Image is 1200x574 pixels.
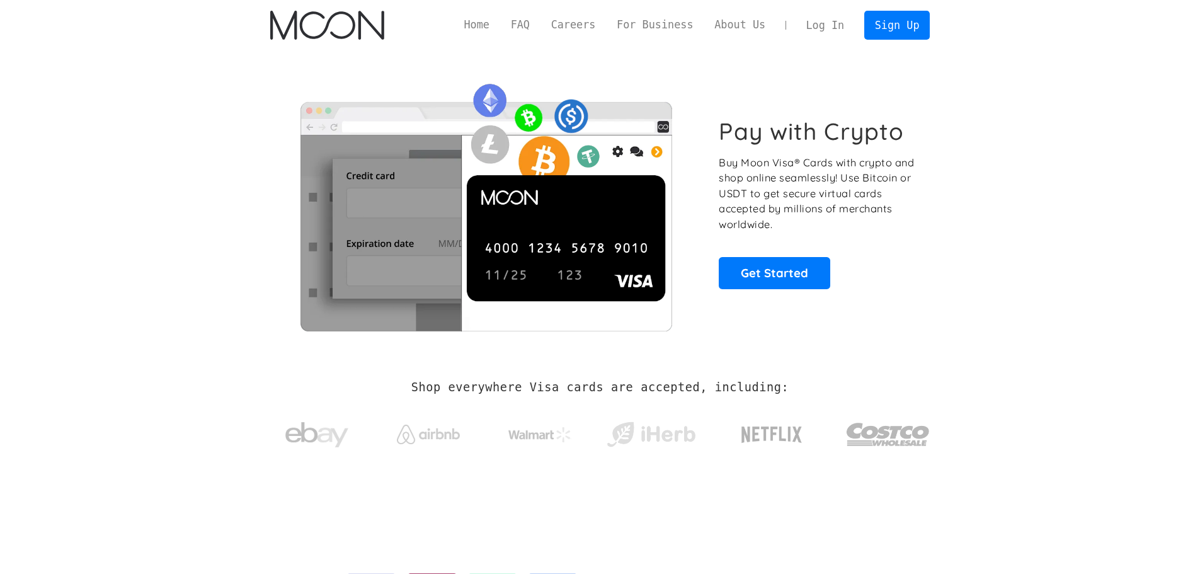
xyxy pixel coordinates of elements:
a: For Business [606,17,704,33]
img: Walmart [508,427,571,442]
img: Netflix [740,419,803,451]
a: ebay [270,403,364,461]
a: home [270,11,384,40]
img: ebay [285,415,348,455]
h2: Shop everywhere Visa cards are accepted, including: [411,381,789,394]
a: iHerb [604,406,698,457]
img: Moon Cards let you spend your crypto anywhere Visa is accepted. [270,75,702,331]
a: Sign Up [864,11,930,39]
a: Airbnb [381,412,475,451]
a: Home [454,17,500,33]
a: Get Started [719,257,830,289]
a: Netflix [716,406,828,457]
img: Airbnb [397,425,460,444]
p: Buy Moon Visa® Cards with crypto and shop online seamlessly! Use Bitcoin or USDT to get secure vi... [719,155,916,232]
img: Costco [846,411,930,458]
a: Costco [846,398,930,464]
img: iHerb [604,418,698,451]
img: Moon Logo [270,11,384,40]
a: About Us [704,17,776,33]
a: FAQ [500,17,540,33]
a: Walmart [493,415,586,449]
a: Careers [540,17,606,33]
a: Log In [796,11,855,39]
h1: Pay with Crypto [719,117,904,146]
